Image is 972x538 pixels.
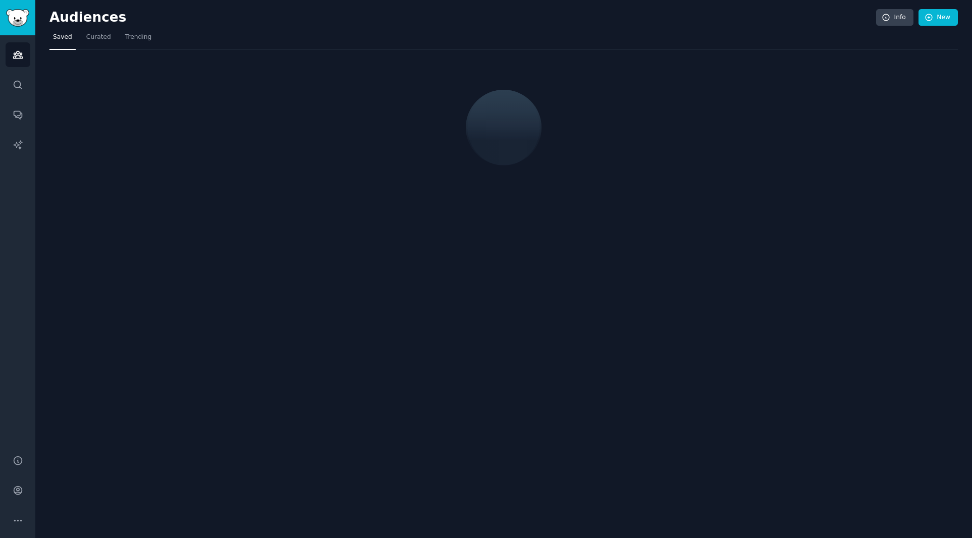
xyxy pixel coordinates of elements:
h2: Audiences [49,10,876,26]
a: Saved [49,29,76,50]
span: Curated [86,33,111,42]
img: GummySearch logo [6,9,29,27]
a: Info [876,9,913,26]
span: Saved [53,33,72,42]
a: Trending [122,29,155,50]
a: New [919,9,958,26]
a: Curated [83,29,115,50]
span: Trending [125,33,151,42]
